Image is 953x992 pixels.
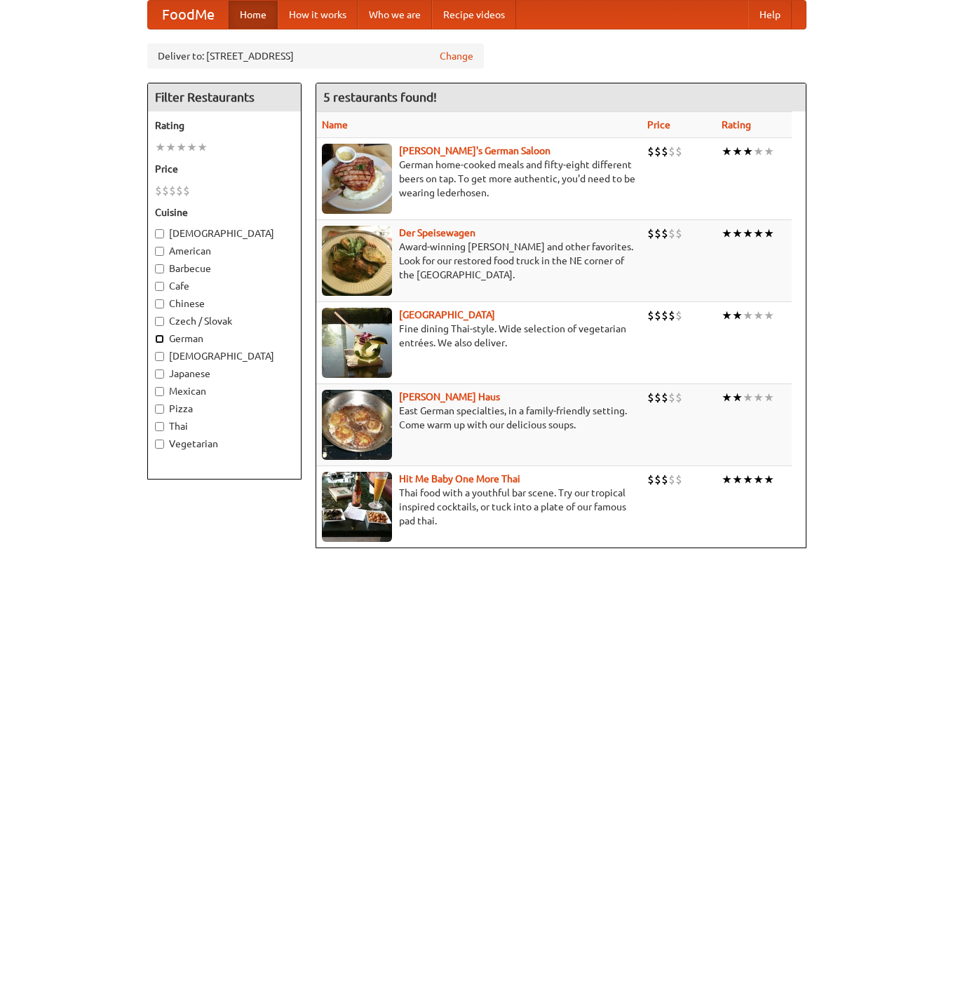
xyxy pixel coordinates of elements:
li: ★ [732,144,743,159]
li: ★ [764,226,774,241]
li: ★ [743,308,753,323]
li: ★ [197,140,208,155]
label: Pizza [155,402,294,416]
li: ★ [722,226,732,241]
li: $ [654,144,661,159]
li: $ [661,390,668,405]
p: Thai food with a youthful bar scene. Try our tropical inspired cocktails, or tuck into a plate of... [322,486,636,528]
label: Cafe [155,279,294,293]
li: ★ [176,140,187,155]
input: American [155,247,164,256]
a: Price [647,119,670,130]
a: Name [322,119,348,130]
li: ★ [764,390,774,405]
li: ★ [722,472,732,487]
li: ★ [722,308,732,323]
li: $ [661,308,668,323]
p: German home-cooked meals and fifty-eight different beers on tap. To get more authentic, you'd nee... [322,158,636,200]
li: $ [675,226,682,241]
p: East German specialties, in a family-friendly setting. Come warm up with our delicious soups. [322,404,636,432]
h5: Price [155,162,294,176]
input: [DEMOGRAPHIC_DATA] [155,229,164,238]
label: Mexican [155,384,294,398]
li: ★ [764,308,774,323]
label: German [155,332,294,346]
li: ★ [764,144,774,159]
a: [PERSON_NAME]'s German Saloon [399,145,550,156]
b: Der Speisewagen [399,227,475,238]
li: $ [162,183,169,198]
h5: Rating [155,118,294,133]
li: $ [654,472,661,487]
li: $ [661,472,668,487]
li: ★ [753,472,764,487]
input: Pizza [155,405,164,414]
li: ★ [743,144,753,159]
p: Fine dining Thai-style. Wide selection of vegetarian entrées. We also deliver. [322,322,636,350]
li: ★ [732,472,743,487]
li: $ [183,183,190,198]
li: ★ [753,308,764,323]
li: $ [155,183,162,198]
li: ★ [732,226,743,241]
li: $ [668,226,675,241]
label: Chinese [155,297,294,311]
li: $ [654,390,661,405]
label: [DEMOGRAPHIC_DATA] [155,349,294,363]
a: Hit Me Baby One More Thai [399,473,520,484]
div: Deliver to: [STREET_ADDRESS] [147,43,484,69]
li: $ [647,472,654,487]
img: esthers.jpg [322,144,392,214]
li: $ [176,183,183,198]
a: FoodMe [148,1,229,29]
li: $ [675,308,682,323]
input: Japanese [155,369,164,379]
li: $ [668,144,675,159]
input: Czech / Slovak [155,317,164,326]
li: $ [647,144,654,159]
input: Vegetarian [155,440,164,449]
a: [GEOGRAPHIC_DATA] [399,309,495,320]
li: $ [169,183,176,198]
label: Japanese [155,367,294,381]
a: Change [440,49,473,63]
h5: Cuisine [155,205,294,219]
li: ★ [187,140,197,155]
li: ★ [722,390,732,405]
li: ★ [155,140,165,155]
label: Thai [155,419,294,433]
li: ★ [722,144,732,159]
ng-pluralize: 5 restaurants found! [323,90,437,104]
li: $ [654,308,661,323]
input: Barbecue [155,264,164,273]
li: $ [675,144,682,159]
li: $ [675,472,682,487]
li: ★ [753,226,764,241]
li: $ [647,390,654,405]
input: Thai [155,422,164,431]
li: ★ [753,390,764,405]
input: German [155,334,164,344]
a: Home [229,1,278,29]
li: $ [647,308,654,323]
img: speisewagen.jpg [322,226,392,296]
li: $ [668,472,675,487]
li: $ [675,390,682,405]
label: [DEMOGRAPHIC_DATA] [155,226,294,240]
h4: Filter Restaurants [148,83,301,111]
li: ★ [732,308,743,323]
input: Mexican [155,387,164,396]
li: ★ [743,226,753,241]
li: ★ [764,472,774,487]
a: Recipe videos [432,1,516,29]
b: [PERSON_NAME] Haus [399,391,500,402]
li: ★ [753,144,764,159]
li: $ [661,144,668,159]
p: Award-winning [PERSON_NAME] and other favorites. Look for our restored food truck in the NE corne... [322,240,636,282]
label: Czech / Slovak [155,314,294,328]
li: $ [668,390,675,405]
a: Who we are [358,1,432,29]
